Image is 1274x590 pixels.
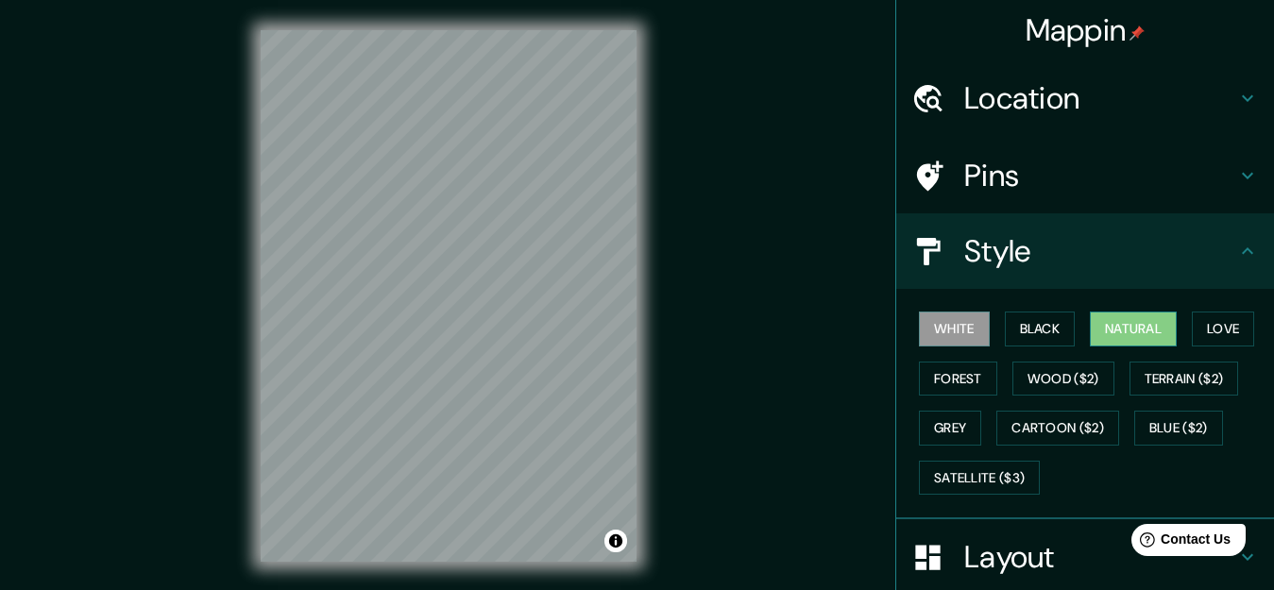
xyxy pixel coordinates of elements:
button: Toggle attribution [604,530,627,552]
img: pin-icon.png [1130,25,1145,41]
button: Forest [919,362,997,396]
button: Grey [919,411,981,446]
iframe: Help widget launcher [1106,516,1253,569]
h4: Mappin [1026,11,1146,49]
button: Terrain ($2) [1130,362,1239,396]
button: Cartoon ($2) [996,411,1119,446]
button: Blue ($2) [1134,411,1223,446]
canvas: Map [261,30,637,562]
div: Location [896,60,1274,136]
h4: Style [964,232,1236,270]
button: Wood ($2) [1012,362,1114,396]
h4: Layout [964,538,1236,576]
button: Black [1005,312,1076,346]
div: Pins [896,138,1274,213]
h4: Location [964,79,1236,117]
button: Natural [1090,312,1177,346]
div: Style [896,213,1274,289]
h4: Pins [964,157,1236,194]
button: Satellite ($3) [919,461,1040,496]
button: Love [1192,312,1254,346]
button: White [919,312,990,346]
